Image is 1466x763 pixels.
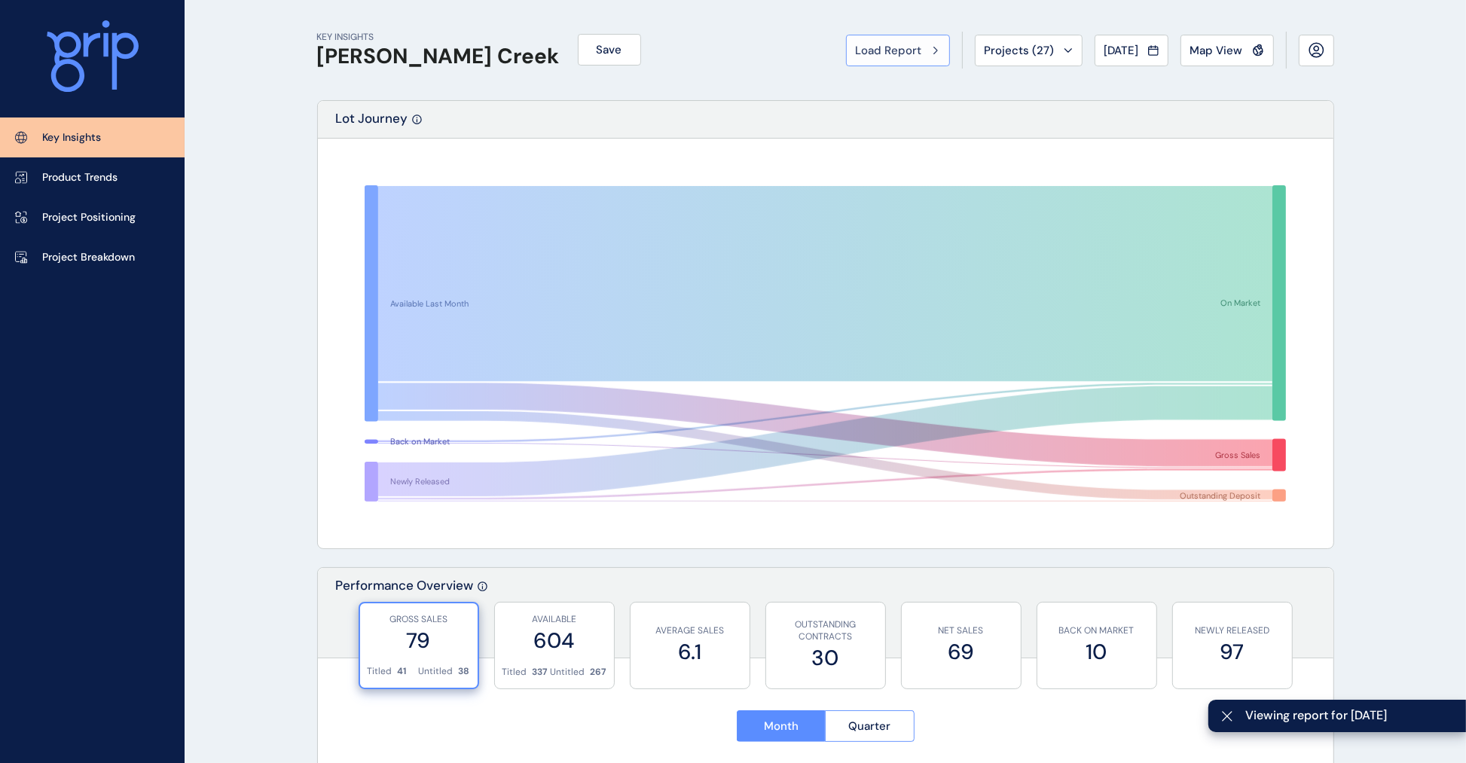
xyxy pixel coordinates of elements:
label: 69 [909,637,1013,667]
button: Quarter [825,710,915,742]
p: AVAILABLE [502,613,606,626]
span: Map View [1190,43,1243,58]
button: Projects (27) [975,35,1083,66]
p: 267 [591,666,606,679]
p: Project Positioning [42,210,136,225]
label: 604 [502,626,606,655]
label: 97 [1180,637,1284,667]
p: 41 [398,665,407,678]
span: Quarter [848,719,890,734]
span: Load Report [856,43,922,58]
p: Performance Overview [336,577,474,658]
p: NEWLY RELEASED [1180,624,1284,637]
p: GROSS SALES [368,613,470,626]
p: 38 [459,665,470,678]
span: [DATE] [1104,43,1139,58]
p: Lot Journey [336,110,408,138]
label: 79 [368,626,470,655]
p: Untitled [419,665,454,678]
span: Month [764,719,799,734]
p: Titled [368,665,392,678]
p: OUTSTANDING CONTRACTS [774,618,878,644]
h1: [PERSON_NAME] Creek [317,44,560,69]
p: 337 [533,666,548,679]
label: 10 [1045,637,1149,667]
p: Key Insights [42,130,101,145]
p: NET SALES [909,624,1013,637]
button: Month [737,710,826,742]
p: Titled [502,666,527,679]
p: Project Breakdown [42,250,135,265]
p: AVERAGE SALES [638,624,742,637]
label: 6.1 [638,637,742,667]
button: Save [578,34,641,66]
button: Map View [1180,35,1274,66]
button: [DATE] [1095,35,1168,66]
button: Load Report [846,35,950,66]
span: Viewing report for [DATE] [1245,707,1454,724]
p: KEY INSIGHTS [317,31,560,44]
span: Save [597,42,622,57]
label: 30 [774,643,878,673]
p: Untitled [551,666,585,679]
p: Product Trends [42,170,118,185]
p: BACK ON MARKET [1045,624,1149,637]
span: Projects ( 27 ) [985,43,1055,58]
